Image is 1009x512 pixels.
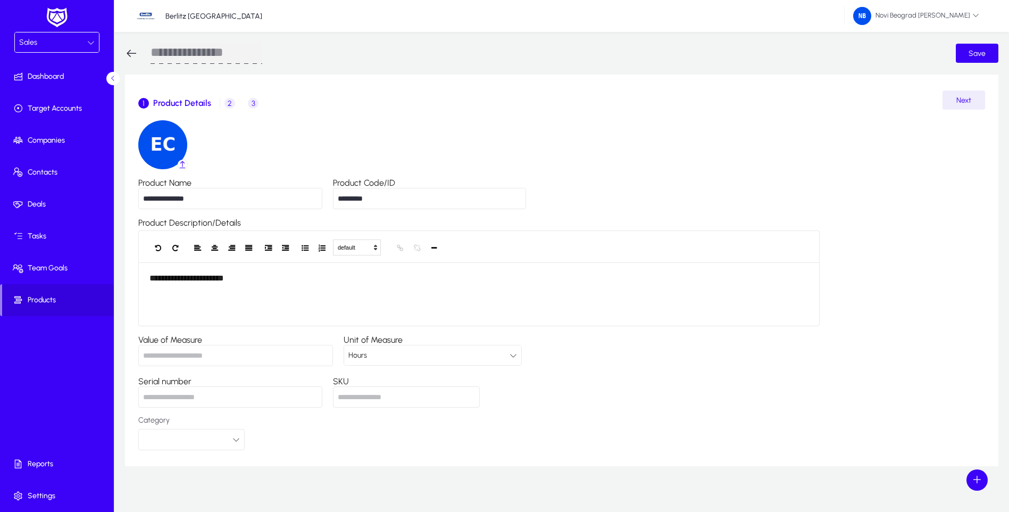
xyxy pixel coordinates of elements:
button: Save [956,44,998,63]
a: Deals [2,188,116,220]
span: 2 [224,98,235,109]
label: Unit of Measure [344,335,403,345]
label: SKU [333,376,349,386]
span: Reports [2,459,116,469]
span: Next [956,96,971,105]
button: Justify Right [223,241,240,255]
span: Companies [2,135,116,146]
span: 3 [248,98,258,109]
span: Team Goals [2,263,116,274]
button: Unordered List [296,241,313,255]
button: Undo [149,241,166,255]
span: Novi Beograd [PERSON_NAME] [853,7,979,25]
a: Tasks [2,220,116,252]
span: Products [2,295,114,305]
button: Justify Left [189,241,206,255]
button: default [333,240,381,255]
span: Target Accounts [2,103,116,114]
a: Dashboard [2,61,116,93]
label: Product Name [138,178,191,188]
span: Tasks [2,231,116,242]
label: Value of Measure [138,335,202,345]
a: Settings [2,480,116,512]
span: Contacts [2,167,116,178]
button: Redo [166,241,184,255]
label: Category [138,416,245,425]
button: Indent [260,241,277,255]
span: 1 [138,98,149,109]
p: Berlitz [GEOGRAPHIC_DATA] [165,12,262,21]
img: white-logo.png [44,6,70,29]
button: Justify Center [206,241,223,255]
button: Next [943,90,985,110]
a: Companies [2,125,116,156]
button: Outdent [277,241,294,255]
img: 34.jpg [136,6,156,26]
a: Target Accounts [2,93,116,125]
button: Novi Beograd [PERSON_NAME] [845,6,988,26]
span: Dashboard [2,71,116,82]
button: Horizontal Line [426,241,443,255]
span: Save [969,49,986,58]
span: Deals [2,199,116,210]
button: Ordered List [313,241,330,255]
span: Product Details [153,99,211,108]
label: Product Description/Details [138,218,241,228]
a: Reports [2,448,116,480]
a: Contacts [2,156,116,188]
span: Hours [348,351,367,360]
a: Team Goals [2,252,116,284]
span: Settings [2,491,116,501]
label: Product Code/ID [333,178,395,188]
label: Serial number [138,376,191,386]
img: 29.png [138,120,187,169]
span: Sales [19,38,37,47]
button: Justify Full [240,241,257,255]
img: 222.png [853,7,871,25]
